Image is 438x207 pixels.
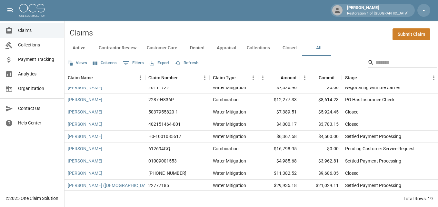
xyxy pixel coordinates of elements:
[213,84,246,91] div: Water Mitigation
[345,158,401,164] div: Settled Payment Processing
[310,73,319,82] button: Sort
[18,85,59,92] span: Organization
[210,69,258,87] div: Claim Type
[4,4,17,17] button: open drawer
[213,69,236,87] div: Claim Type
[357,73,366,82] button: Sort
[68,121,102,127] a: [PERSON_NAME]
[258,106,300,118] div: $7,389.51
[300,82,342,94] div: $0.00
[145,69,210,87] div: Claim Number
[236,73,245,82] button: Sort
[94,40,142,56] button: Contractor Review
[93,73,102,82] button: Sort
[258,143,300,155] div: $16,798.95
[345,182,401,189] div: Settled Payment Processing
[68,158,102,164] a: [PERSON_NAME]
[19,4,45,17] img: ocs-logo-white-transparent.png
[65,69,145,87] div: Claim Name
[281,69,297,87] div: Amount
[213,96,239,103] div: Combination
[18,120,59,126] span: Help Center
[212,40,242,56] button: Appraisal
[344,5,411,16] div: [PERSON_NAME]
[70,28,93,38] h2: Claims
[200,73,210,83] button: Menu
[178,73,187,82] button: Sort
[275,40,304,56] button: Closed
[18,27,59,34] span: Claims
[345,133,401,140] div: Settled Payment Processing
[345,96,394,103] div: PO Has Insurance Check
[300,118,342,131] div: $3,783.15
[300,106,342,118] div: $5,924.45
[68,69,93,87] div: Claim Name
[174,58,200,68] button: Refresh
[183,40,212,56] button: Denied
[148,109,178,115] div: 5037955820-1
[18,71,59,77] span: Analytics
[258,131,300,143] div: $6,367.58
[258,94,300,106] div: $12,277.33
[148,121,181,127] div: 402151464-001
[300,167,342,180] div: $9,686.05
[135,73,145,83] button: Menu
[6,195,58,202] div: © 2025 One Claim Solution
[213,133,246,140] div: Water Mitigation
[65,40,438,56] div: dynamic tabs
[304,40,333,56] button: All
[300,180,342,192] div: $21,029.11
[148,133,181,140] div: H0-1001085617
[148,145,170,152] div: 612694GQ
[345,84,400,91] div: Negotiating with the Carrier
[258,69,300,87] div: Amount
[258,180,300,192] div: $29,935.18
[300,94,342,106] div: $8,614.23
[66,58,89,68] button: Views
[148,84,169,91] div: 20111722
[148,96,174,103] div: 2287-H836P
[345,170,359,176] div: Closed
[68,84,102,91] a: [PERSON_NAME]
[68,133,102,140] a: [PERSON_NAME]
[213,182,246,189] div: Water Mitigation
[345,145,415,152] div: Pending Customer Service Request
[248,73,258,83] button: Menu
[403,195,433,202] div: Total Rows: 19
[18,42,59,48] span: Collections
[300,69,342,87] div: Committed Amount
[18,56,59,63] span: Payment Tracking
[213,121,246,127] div: Water Mitigation
[68,170,102,176] a: [PERSON_NAME]
[258,82,300,94] div: $7,326.90
[300,73,310,83] button: Menu
[300,155,342,167] div: $3,962.81
[68,182,154,189] a: [PERSON_NAME] ([DEMOGRAPHIC_DATA])
[148,170,186,176] div: 300-0376652-2025
[68,145,102,152] a: [PERSON_NAME]
[148,182,169,189] div: 22777185
[319,69,339,87] div: Committed Amount
[393,28,430,40] a: Submit Claim
[213,158,246,164] div: Water Mitigation
[272,73,281,82] button: Sort
[148,69,178,87] div: Claim Number
[345,69,357,87] div: Stage
[68,109,102,115] a: [PERSON_NAME]
[347,11,408,16] p: Restoration 1 of [GEOGRAPHIC_DATA]
[300,143,342,155] div: $0.00
[213,145,239,152] div: Combination
[345,109,359,115] div: Closed
[242,40,275,56] button: Collections
[148,58,171,68] button: Export
[368,57,437,69] div: Search
[300,131,342,143] div: $4,500.00
[18,105,59,112] span: Contact Us
[258,167,300,180] div: $11,382.52
[345,121,359,127] div: Closed
[258,73,268,83] button: Menu
[65,40,94,56] button: Active
[213,109,246,115] div: Water Mitigation
[258,155,300,167] div: $4,985.68
[91,58,118,68] button: Select columns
